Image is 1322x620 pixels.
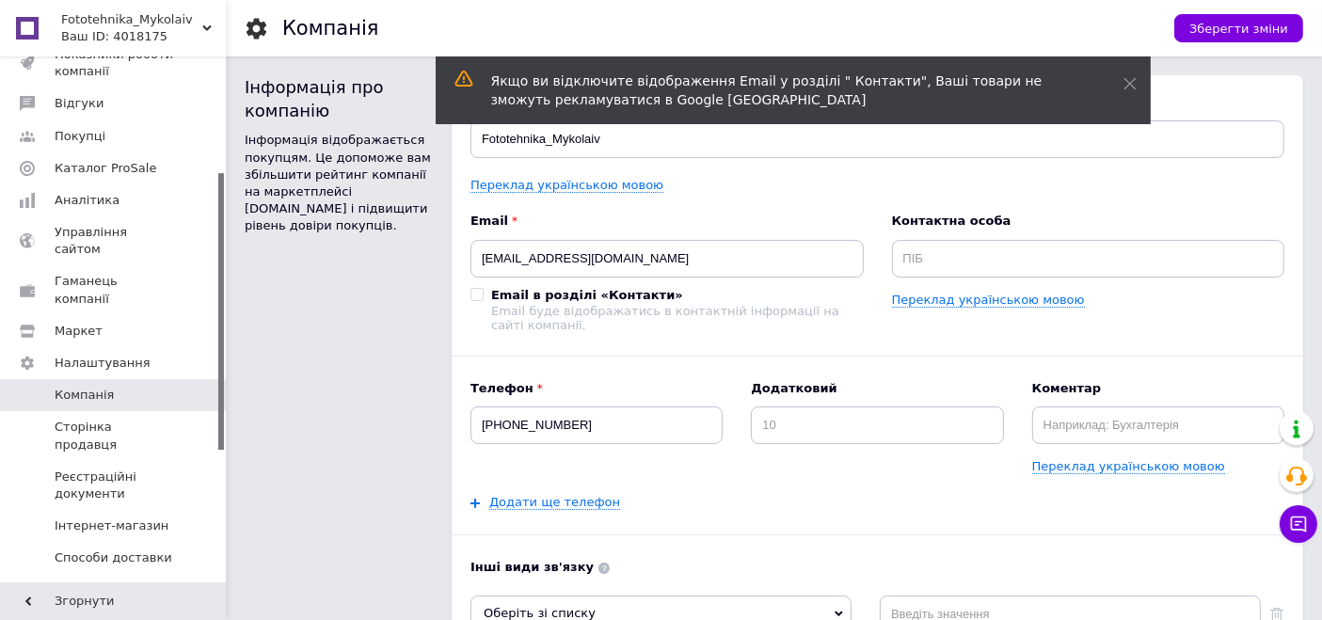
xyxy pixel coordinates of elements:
[55,273,174,307] span: Гаманець компанії
[245,75,433,122] div: Інформація про компанію
[892,240,1285,278] input: ПІБ
[55,387,114,404] span: Компанія
[470,240,864,278] input: Електронна адреса
[470,178,663,193] a: Переклад українською мовою
[470,120,1284,158] input: Назва вашої компанії
[55,46,174,80] span: Показники роботи компанії
[470,406,723,444] input: +38 096 0000000
[55,224,174,258] span: Управління сайтом
[55,128,105,145] span: Покупці
[470,559,1284,576] b: Інші види зв'язку
[19,19,793,39] body: Редактор, CF371C16-FCD5-4378-8D36-241BF271BB50
[55,355,151,372] span: Налаштування
[489,495,620,510] a: Додати ще телефон
[1189,22,1288,36] span: Зберегти зміни
[282,17,378,40] h1: Компанія
[892,293,1085,308] a: Переклад українською мовою
[55,160,156,177] span: Каталог ProSale
[1032,406,1284,444] input: Наприклад: Бухгалтерія
[55,549,172,566] span: Способи доставки
[751,380,1003,397] b: Додатковий
[491,304,864,332] div: Email буде відображатись в контактній інформації на сайті компанії.
[55,517,168,534] span: Інтернет-магазин
[470,213,864,230] b: Email
[491,288,683,302] b: Email в розділі «Контакти»
[55,192,119,209] span: Аналітика
[55,469,174,502] span: Реєстраційні документи
[55,323,103,340] span: Маркет
[1032,380,1284,397] b: Коментар
[470,380,723,397] b: Телефон
[1280,505,1317,543] button: Чат з покупцем
[1032,459,1225,474] a: Переклад українською мовою
[1174,14,1303,42] button: Зберегти зміни
[484,606,596,620] span: Оберіть зі списку
[55,95,104,112] span: Відгуки
[491,72,1076,109] div: Якщо ви відключите відображення Email у розділі " Контакти", Ваші товари не зможуть рекламуватися...
[61,28,226,45] div: Ваш ID: 4018175
[245,132,433,234] div: Інформація відображається покупцям. Це допоможе вам збільшити рейтинг компанії на маркетплейсі [D...
[751,406,1003,444] input: 10
[55,419,174,453] span: Сторінка продавця
[61,11,202,28] span: Fototehnika_Mykolaiv
[892,213,1285,230] b: Контактна особа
